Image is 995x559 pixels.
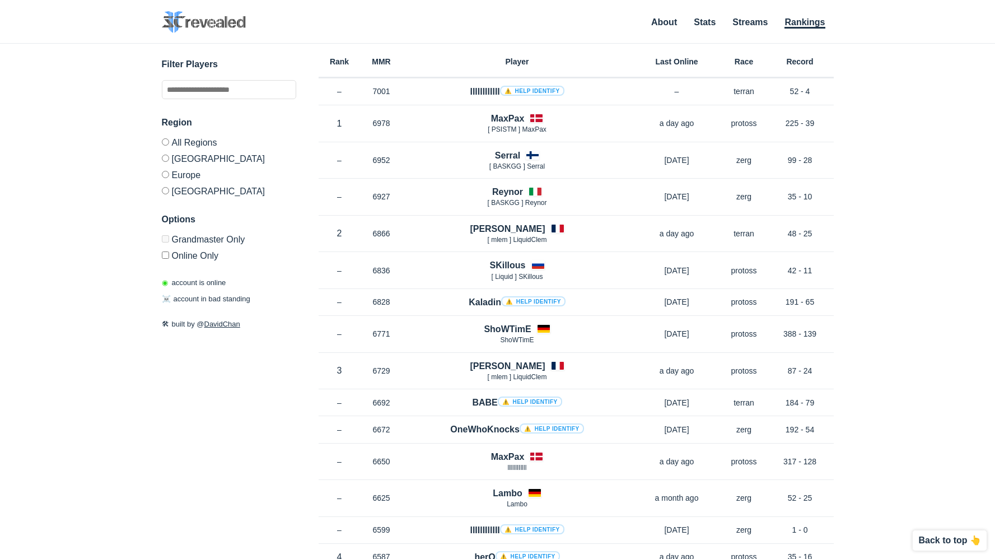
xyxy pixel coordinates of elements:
[767,424,834,435] p: 192 - 54
[632,456,722,467] p: a day ago
[162,166,296,183] label: Europe
[632,424,722,435] p: [DATE]
[162,138,296,150] label: All Regions
[319,524,361,535] p: –
[470,85,564,98] h4: llllllllllll
[493,487,522,500] h4: Lambo
[361,58,403,66] h6: MMR
[767,365,834,376] p: 87 - 24
[319,492,361,504] p: –
[319,227,361,240] p: 2
[722,58,767,66] h6: Race
[784,17,825,29] a: Rankings
[162,295,171,303] span: ☠️
[632,228,722,239] p: a day ago
[767,58,834,66] h6: Record
[500,336,534,344] span: ShoWTimE
[361,155,403,166] p: 6952
[632,524,722,535] p: [DATE]
[162,235,296,247] label: Only Show accounts currently in Grandmaster
[162,155,169,162] input: [GEOGRAPHIC_DATA]
[767,524,834,535] p: 1 - 0
[162,247,296,260] label: Only show accounts currently laddering
[732,17,768,27] a: Streams
[632,86,722,97] p: –
[632,118,722,129] p: a day ago
[361,456,403,467] p: 6650
[487,236,546,244] span: [ mlem ] LiquidClem
[162,320,169,328] span: 🛠
[484,323,531,336] h4: ShoWTimE
[767,228,834,239] p: 48 - 25
[492,185,523,198] h4: Reynor
[162,278,168,287] span: ◉
[487,373,546,381] span: [ mlem ] LiquidClem
[162,58,296,71] h3: Filter Players
[767,118,834,129] p: 225 - 39
[918,536,981,545] p: Back to top 👆
[495,149,520,162] h4: Serral
[162,277,226,288] p: account is online
[722,328,767,339] p: protoss
[403,58,632,66] h6: Player
[722,456,767,467] p: protoss
[162,294,250,305] p: account in bad standing
[489,162,545,170] span: [ BASKGG ] Serral
[722,228,767,239] p: terran
[319,155,361,166] p: –
[204,320,240,328] a: DavidChan
[361,424,403,435] p: 6672
[470,524,564,537] h4: llIIlIIllIII
[722,118,767,129] p: protoss
[162,235,169,243] input: Grandmaster Only
[722,155,767,166] p: zerg
[450,423,583,436] h4: OneWhoKnocks
[722,265,767,276] p: protoss
[319,265,361,276] p: –
[162,183,296,196] label: [GEOGRAPHIC_DATA]
[632,265,722,276] p: [DATE]
[162,319,296,330] p: built by @
[722,524,767,535] p: zerg
[632,365,722,376] p: a day ago
[361,524,403,535] p: 6599
[651,17,677,27] a: About
[520,423,584,434] a: ⚠️ Help identify
[694,17,716,27] a: Stats
[491,112,525,125] h4: MaxPax
[319,296,361,308] p: –
[767,397,834,408] p: 184 - 79
[632,296,722,308] p: [DATE]
[470,360,545,372] h4: [PERSON_NAME]
[319,58,361,66] h6: Rank
[319,328,361,339] p: –
[767,492,834,504] p: 52 - 25
[489,259,525,272] h4: SKillous
[162,11,246,33] img: SC2 Revealed
[722,397,767,408] p: terran
[162,138,169,146] input: All Regions
[500,86,564,96] a: ⚠️ Help identify
[319,117,361,130] p: 1
[632,191,722,202] p: [DATE]
[767,191,834,202] p: 35 - 10
[722,86,767,97] p: terran
[319,191,361,202] p: –
[487,199,546,207] span: [ BASKGG ] Reynor
[767,456,834,467] p: 317 - 128
[507,500,527,508] span: Lambo
[722,424,767,435] p: zerg
[767,296,834,308] p: 191 - 65
[498,397,562,407] a: ⚠️ Help identify
[361,86,403,97] p: 7001
[767,265,834,276] p: 42 - 11
[632,492,722,504] p: a month ago
[361,296,403,308] p: 6828
[491,450,525,463] h4: MaxPax
[361,492,403,504] p: 6625
[472,396,562,409] h4: BABE
[162,251,169,259] input: Online Only
[500,524,564,534] a: ⚠️ Help identify
[470,222,545,235] h4: [PERSON_NAME]
[361,328,403,339] p: 6771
